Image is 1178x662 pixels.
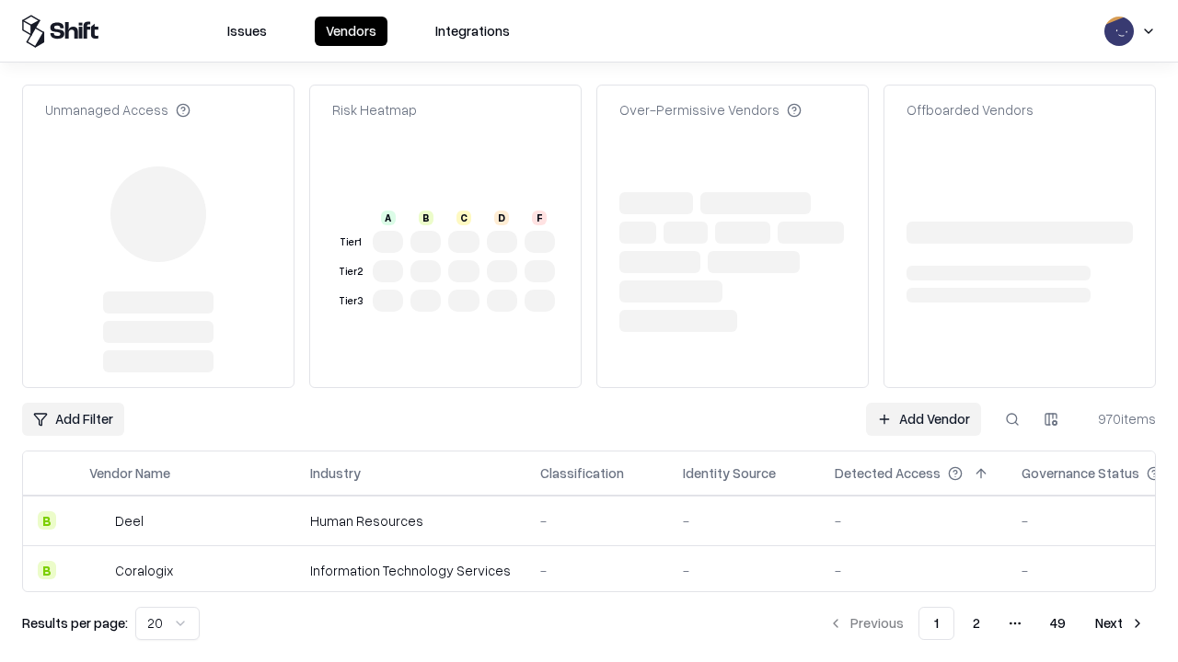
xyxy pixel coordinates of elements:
a: Add Vendor [866,403,981,436]
div: Unmanaged Access [45,100,191,120]
div: B [419,211,433,225]
button: Add Filter [22,403,124,436]
div: Risk Heatmap [332,100,417,120]
div: Tier 1 [336,234,365,250]
button: 49 [1035,607,1080,640]
div: F [532,211,547,225]
button: Issues [216,17,278,46]
div: Information Technology Services [310,561,511,580]
div: D [494,211,509,225]
div: Identity Source [683,463,776,483]
div: Classification [540,463,624,483]
div: - [683,561,805,580]
div: - [540,511,653,531]
div: Human Resources [310,511,511,531]
div: 970 items [1082,409,1156,428]
div: B [38,561,56,579]
div: Vendor Name [89,463,170,483]
button: Next [1084,607,1156,640]
div: A [381,211,396,225]
div: Deel [115,511,144,531]
div: Offboarded Vendors [907,100,1034,120]
nav: pagination [817,607,1156,640]
div: Detected Access [835,463,941,483]
button: 2 [958,607,995,640]
button: 1 [918,607,954,640]
div: - [683,511,805,531]
button: Integrations [424,17,521,46]
div: Governance Status [1022,463,1139,483]
div: Coralogix [115,561,173,580]
div: Tier 2 [336,264,365,280]
div: C [456,211,471,225]
p: Results per page: [22,613,128,633]
div: - [835,561,992,580]
div: Industry [310,463,361,483]
div: - [540,561,653,580]
button: Vendors [315,17,387,46]
div: - [835,511,992,531]
div: Tier 3 [336,293,365,309]
img: Deel [89,511,108,530]
img: Coralogix [89,561,108,579]
div: Over-Permissive Vendors [619,100,802,120]
div: B [38,511,56,530]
